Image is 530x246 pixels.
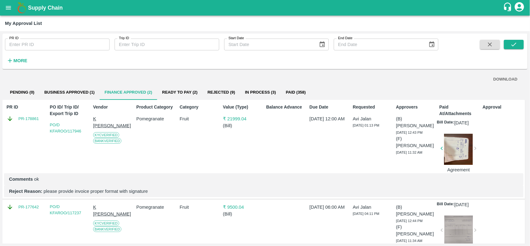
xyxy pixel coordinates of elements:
[16,2,28,14] img: logo
[514,1,525,14] div: account of current user
[223,115,264,122] p: ₹ 21999.04
[281,85,311,100] button: Paid (358)
[100,85,157,100] button: Finance Approved (2)
[353,104,393,110] p: Requested
[93,220,119,226] span: KYC Verified
[39,85,100,100] button: Business Approved (1)
[396,104,437,110] p: Approvers
[50,104,90,117] p: PO ID/ Trip ID/ Export Trip ID
[310,115,350,122] p: [DATE] 12:00 AM
[5,55,29,66] button: More
[93,104,134,110] p: Vendor
[5,85,39,100] button: Pending (0)
[5,39,110,50] input: Enter PR ID
[136,204,177,211] p: Pomegranate
[396,239,423,243] span: [DATE] 11:34 AM
[454,201,469,208] p: [DATE]
[180,104,220,110] p: Category
[396,224,437,238] p: (F) [PERSON_NAME]
[223,204,264,211] p: ₹ 9500.04
[396,219,423,223] span: [DATE] 12:44 PM
[119,36,129,41] label: Trip ID
[491,74,520,85] button: DOWNLOAD
[115,39,219,50] input: Enter Trip ID
[338,36,352,41] label: End Date
[93,132,119,138] span: KYC Verified
[180,115,220,122] p: Fruit
[9,177,33,182] b: Comments
[426,39,438,50] button: Choose date
[353,204,393,211] p: Avi Jalan
[310,204,350,211] p: [DATE] 06:00 AM
[157,85,202,100] button: Ready To Pay (2)
[353,123,379,127] span: [DATE] 01:13 PM
[7,104,47,110] p: PR ID
[136,115,177,122] p: Pomegranate
[240,85,281,100] button: In Process (3)
[396,131,423,134] span: [DATE] 12:43 PM
[28,3,503,12] a: Supply Chain
[136,104,177,110] p: Product Category
[5,19,42,27] div: My Approval List
[229,36,244,41] label: Start Date
[50,123,81,133] a: PO/D KFAROO/117946
[439,104,480,117] p: Paid At/Attachments
[18,204,39,210] a: PR-177642
[266,104,307,110] p: Balance Advance
[223,211,264,217] p: ( Bill )
[396,135,437,149] p: (F) [PERSON_NAME]
[353,115,393,122] p: Avi Jalan
[1,1,16,15] button: open drawer
[9,176,519,183] p: ok
[482,104,523,110] p: Approval
[28,5,63,11] b: Supply Chain
[9,189,42,194] b: Reject Reason:
[396,151,423,154] span: [DATE] 11:32 AM
[396,204,437,218] p: (B) [PERSON_NAME]
[396,115,437,129] p: (B) [PERSON_NAME]
[310,104,350,110] p: Due Date
[503,2,514,13] div: customer-support
[334,39,424,50] input: End Date
[13,58,27,63] strong: More
[444,166,473,173] p: Agreement
[9,188,519,195] p: please provide invoice proper format with signature
[202,85,240,100] button: Rejected (9)
[437,201,454,208] p: Bill Date:
[224,39,314,50] input: Start Date
[93,115,134,129] p: K [PERSON_NAME]
[353,212,379,216] span: [DATE] 04:11 PM
[454,119,469,126] p: [DATE]
[93,204,134,218] p: K [PERSON_NAME]
[223,122,264,129] p: ( Bill )
[93,226,122,232] span: Bank Verified
[18,116,39,122] a: PR-178861
[180,204,220,211] p: Fruit
[437,119,454,126] p: Bill Date:
[93,138,122,144] span: Bank Verified
[50,204,81,215] a: PO/D KFAROO/117237
[223,104,264,110] p: Value (Type)
[9,36,19,41] label: PR ID
[316,39,328,50] button: Choose date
